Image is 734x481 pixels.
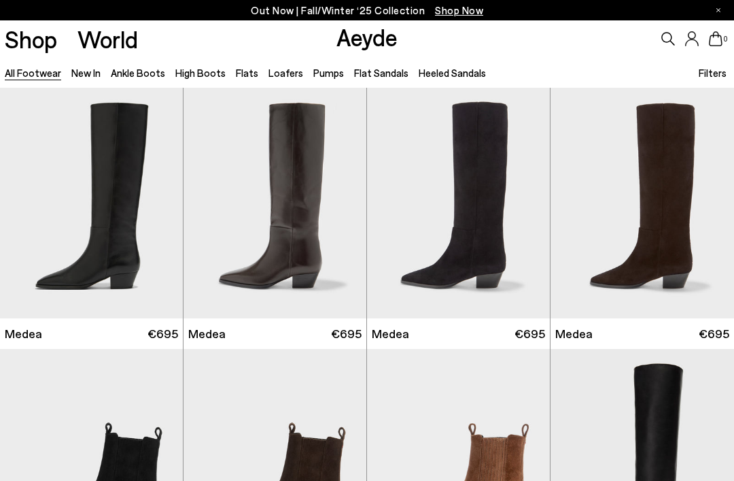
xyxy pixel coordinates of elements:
a: World [77,27,138,51]
a: Heeled Sandals [419,67,486,79]
img: Medea Knee-High Boots [183,88,366,318]
span: €695 [147,325,178,342]
a: 0 [709,31,722,46]
a: Shop [5,27,57,51]
img: Medea Suede Knee-High Boots [550,88,734,318]
a: Medea €695 [367,318,550,349]
a: Pumps [313,67,344,79]
span: Medea [372,325,409,342]
a: Flats [236,67,258,79]
a: All Footwear [5,67,61,79]
span: 0 [722,35,729,43]
span: Medea [188,325,226,342]
span: Navigate to /collections/new-in [435,4,483,16]
a: Ankle Boots [111,67,165,79]
img: Medea Suede Knee-High Boots [367,88,550,318]
p: Out Now | Fall/Winter ‘25 Collection [251,2,483,19]
span: €695 [514,325,545,342]
a: Loafers [268,67,303,79]
span: Filters [699,67,727,79]
a: Medea €695 [183,318,366,349]
a: Flat Sandals [354,67,408,79]
a: New In [71,67,101,79]
a: Aeyde [336,22,398,51]
span: €695 [331,325,362,342]
span: Medea [555,325,593,342]
a: High Boots [175,67,226,79]
span: Medea [5,325,42,342]
span: €695 [699,325,729,342]
a: Medea €695 [550,318,734,349]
